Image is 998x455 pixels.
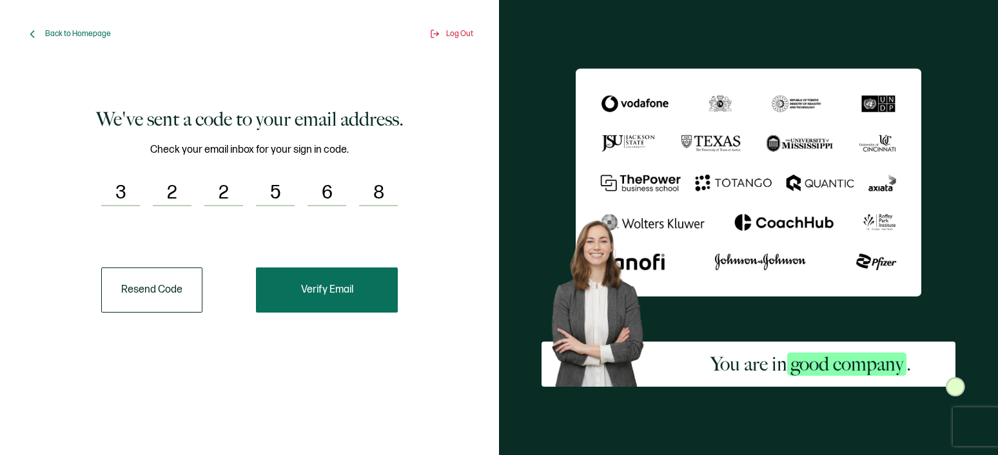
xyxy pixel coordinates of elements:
[256,267,398,313] button: Verify Email
[96,106,404,132] h1: We've sent a code to your email address.
[542,212,666,387] img: Sertifier Signup - You are in <span class="strong-h">good company</span>. Hero
[301,285,353,295] span: Verify Email
[710,351,911,377] h2: You are in .
[150,142,349,158] span: Check your email inbox for your sign in code.
[446,29,473,39] span: Log Out
[576,68,921,296] img: Sertifier We've sent a code to your email address.
[101,267,202,313] button: Resend Code
[45,29,111,39] span: Back to Homepage
[777,309,998,455] iframe: Chat Widget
